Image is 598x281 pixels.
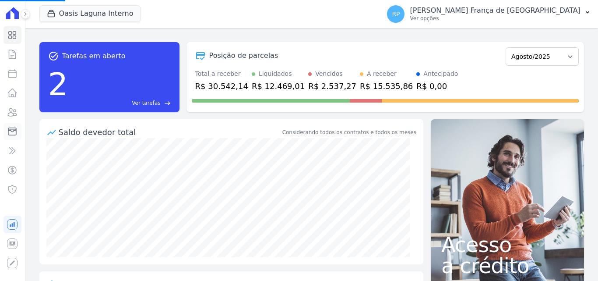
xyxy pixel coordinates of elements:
[62,51,126,61] span: Tarefas em aberto
[416,80,458,92] div: R$ 0,00
[195,69,248,78] div: Total a receber
[48,61,68,107] div: 2
[39,5,141,22] button: Oasis Laguna Interno
[195,80,248,92] div: R$ 30.542,14
[392,11,400,17] span: RP
[48,51,59,61] span: task_alt
[367,69,397,78] div: A receber
[209,50,278,61] div: Posição de parcelas
[315,69,342,78] div: Vencidos
[380,2,598,26] button: RP [PERSON_NAME] França de [GEOGRAPHIC_DATA] Ver opções
[410,6,580,15] p: [PERSON_NAME] França de [GEOGRAPHIC_DATA]
[282,128,416,136] div: Considerando todos os contratos e todos os meses
[441,255,573,276] span: a crédito
[132,99,160,107] span: Ver tarefas
[423,69,458,78] div: Antecipado
[441,234,573,255] span: Acesso
[164,100,171,107] span: east
[308,80,356,92] div: R$ 2.537,27
[59,126,281,138] div: Saldo devedor total
[360,80,413,92] div: R$ 15.535,86
[259,69,292,78] div: Liquidados
[410,15,580,22] p: Ver opções
[71,99,170,107] a: Ver tarefas east
[252,80,305,92] div: R$ 12.469,01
